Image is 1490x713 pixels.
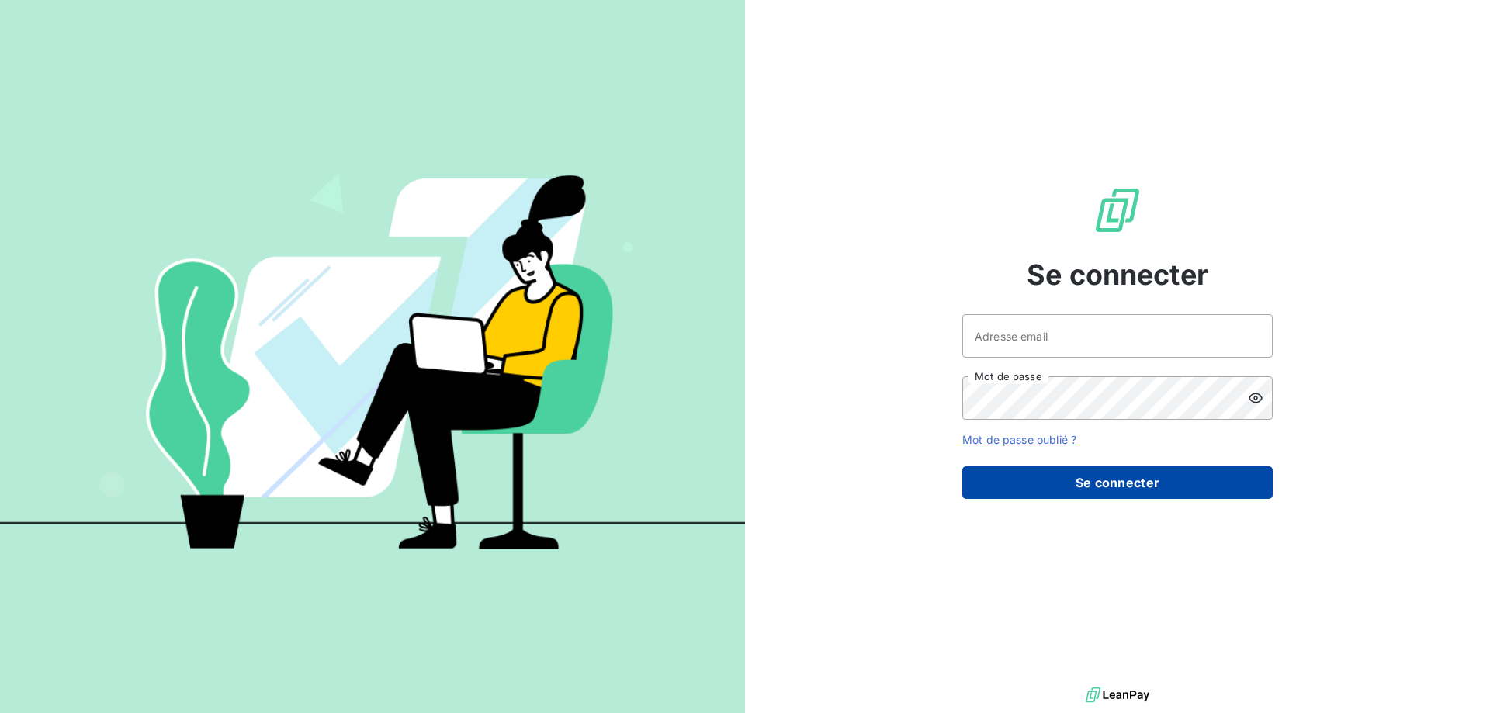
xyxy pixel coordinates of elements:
[962,433,1076,446] a: Mot de passe oublié ?
[962,466,1273,499] button: Se connecter
[1027,254,1208,296] span: Se connecter
[1086,684,1149,707] img: logo
[962,314,1273,358] input: placeholder
[1093,185,1142,235] img: Logo LeanPay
